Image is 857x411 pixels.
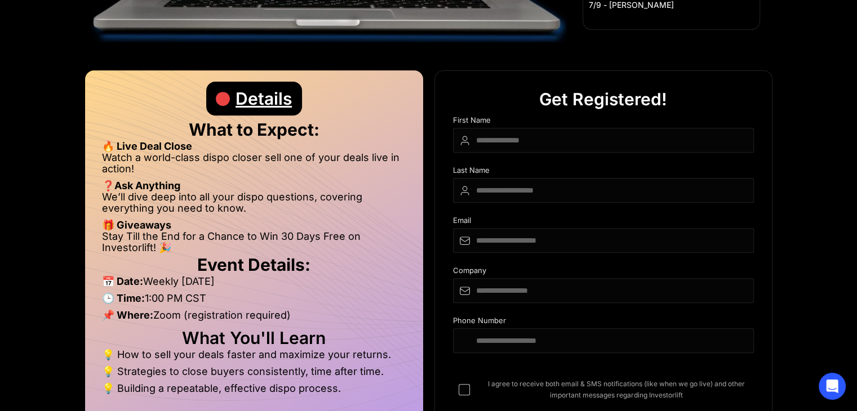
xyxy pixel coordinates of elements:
[197,254,310,275] strong: Event Details:
[189,119,319,140] strong: What to Expect:
[102,383,406,394] li: 💡 Building a repeatable, effective dispo process.
[102,275,143,287] strong: 📅 Date:
[539,82,667,116] div: Get Registered!
[819,373,846,400] div: Open Intercom Messenger
[453,166,754,178] div: Last Name
[102,152,406,180] li: Watch a world-class dispo closer sell one of your deals live in action!
[102,293,406,310] li: 1:00 PM CST
[102,219,171,231] strong: 🎁 Giveaways
[102,276,406,293] li: Weekly [DATE]
[102,140,192,152] strong: 🔥 Live Deal Close
[236,82,292,115] div: Details
[453,116,754,128] div: First Name
[102,332,406,343] h2: What You'll Learn
[102,309,153,321] strong: 📌 Where:
[102,191,406,220] li: We’ll dive deep into all your dispo questions, covering everything you need to know.
[102,310,406,327] li: Zoom (registration required)
[102,366,406,383] li: 💡 Strategies to close buyers consistently, time after time.
[453,216,754,228] div: Email
[453,266,754,278] div: Company
[453,316,754,328] div: Phone Number
[102,349,406,366] li: 💡 How to sell your deals faster and maximize your returns.
[102,180,180,191] strong: ❓Ask Anything
[479,378,754,401] span: I agree to receive both email & SMS notifications (like when we go live) and other important mess...
[102,231,406,253] li: Stay Till the End for a Chance to Win 30 Days Free on Investorlift! 🎉
[102,292,145,304] strong: 🕒 Time:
